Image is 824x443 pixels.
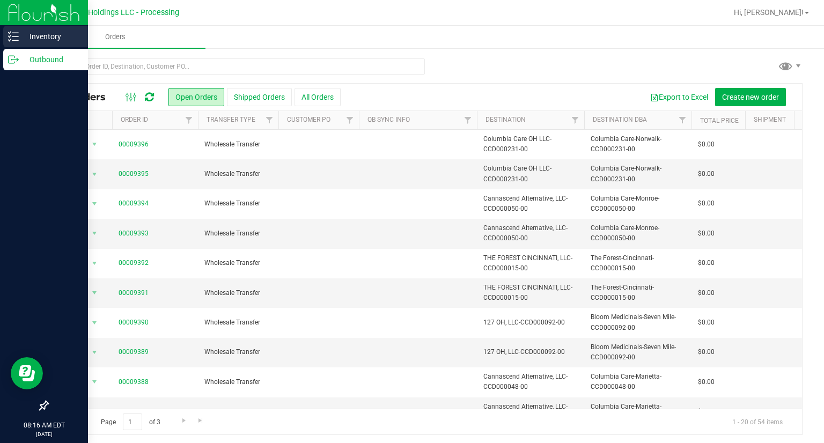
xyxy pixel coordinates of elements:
[700,117,739,124] a: Total Price
[88,315,101,330] span: select
[722,93,779,101] span: Create new order
[91,32,140,42] span: Orders
[119,347,149,357] a: 00009389
[204,377,272,387] span: Wholesale Transfer
[11,357,43,389] iframe: Resource center
[367,116,410,123] a: QB Sync Info
[40,8,179,17] span: Riviera Creek Holdings LLC - Processing
[643,88,715,106] button: Export to Excel
[204,407,272,417] span: Wholesale Transfer
[88,137,101,152] span: select
[204,288,272,298] span: Wholesale Transfer
[698,139,715,150] span: $0.00
[485,116,526,123] a: Destination
[591,342,685,363] span: Bloom Medicinals-Seven Mile-CCD000092-00
[119,198,149,209] a: 00009394
[698,228,715,239] span: $0.00
[698,318,715,328] span: $0.00
[591,253,685,274] span: The Forest-Cincinnati-CCD000015-00
[698,377,715,387] span: $0.00
[121,116,148,123] a: Order ID
[459,111,477,129] a: Filter
[123,414,142,430] input: 1
[483,164,578,184] span: Columbia Care OH LLC-CCD000231-00
[119,169,149,179] a: 00009395
[483,194,578,214] span: Cannascend Alternative, LLC-CCD000050-00
[88,226,101,241] span: select
[674,111,691,129] a: Filter
[19,53,83,66] p: Outbound
[591,372,685,392] span: Columbia Care-Marietta-CCD000048-00
[593,116,647,123] a: Destination DBA
[47,58,425,75] input: Search Order ID, Destination, Customer PO...
[119,258,149,268] a: 00009392
[591,164,685,184] span: Columbia Care-Norwalk-CCD000231-00
[88,404,101,419] span: select
[8,54,19,65] inline-svg: Outbound
[591,194,685,214] span: Columbia Care-Monroe-CCD000050-00
[698,258,715,268] span: $0.00
[591,283,685,303] span: The Forest-Cincinnati-CCD000015-00
[566,111,584,129] a: Filter
[591,134,685,154] span: Columbia Care-Norwalk-CCD000231-00
[204,347,272,357] span: Wholesale Transfer
[698,169,715,179] span: $0.00
[204,169,272,179] span: Wholesale Transfer
[483,318,578,328] span: 127 OH, LLC-CCD000092-00
[88,167,101,182] span: select
[483,223,578,243] span: Cannascend Alternative, LLC-CCD000050-00
[88,256,101,271] span: select
[698,407,715,417] span: $0.00
[715,88,786,106] button: Create new order
[180,111,198,129] a: Filter
[5,430,83,438] p: [DATE]
[341,111,359,129] a: Filter
[227,88,292,106] button: Shipped Orders
[207,116,255,123] a: Transfer Type
[88,196,101,211] span: select
[19,30,83,43] p: Inventory
[754,116,786,123] a: Shipment
[204,318,272,328] span: Wholesale Transfer
[119,288,149,298] a: 00009391
[119,407,149,417] a: 00009387
[119,377,149,387] a: 00009388
[261,111,278,129] a: Filter
[698,288,715,298] span: $0.00
[698,347,715,357] span: $0.00
[88,345,101,360] span: select
[724,414,791,430] span: 1 - 20 of 54 items
[204,228,272,239] span: Wholesale Transfer
[204,139,272,150] span: Wholesale Transfer
[591,312,685,333] span: Bloom Medicinals-Seven Mile-CCD000092-00
[193,414,209,428] a: Go to the last page
[26,26,205,48] a: Orders
[483,347,578,357] span: 127 OH, LLC-CCD000092-00
[88,374,101,389] span: select
[8,31,19,42] inline-svg: Inventory
[119,139,149,150] a: 00009396
[591,223,685,243] span: Columbia Care-Monroe-CCD000050-00
[5,420,83,430] p: 08:16 AM EDT
[295,88,341,106] button: All Orders
[483,283,578,303] span: THE FOREST CINCINNATI, LLC-CCD000015-00
[92,414,169,430] span: Page of 3
[204,258,272,268] span: Wholesale Transfer
[483,372,578,392] span: Cannascend Alternative, LLC-CCD000048-00
[591,402,685,422] span: Columbia Care-Marietta-CCD000048-00
[287,116,330,123] a: Customer PO
[483,134,578,154] span: Columbia Care OH LLC-CCD000231-00
[698,198,715,209] span: $0.00
[119,228,149,239] a: 00009393
[734,8,804,17] span: Hi, [PERSON_NAME]!
[483,402,578,422] span: Cannascend Alternative, LLC-CCD000048-00
[88,285,101,300] span: select
[168,88,224,106] button: Open Orders
[204,198,272,209] span: Wholesale Transfer
[483,253,578,274] span: THE FOREST CINCINNATI, LLC-CCD000015-00
[176,414,192,428] a: Go to the next page
[119,318,149,328] a: 00009390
